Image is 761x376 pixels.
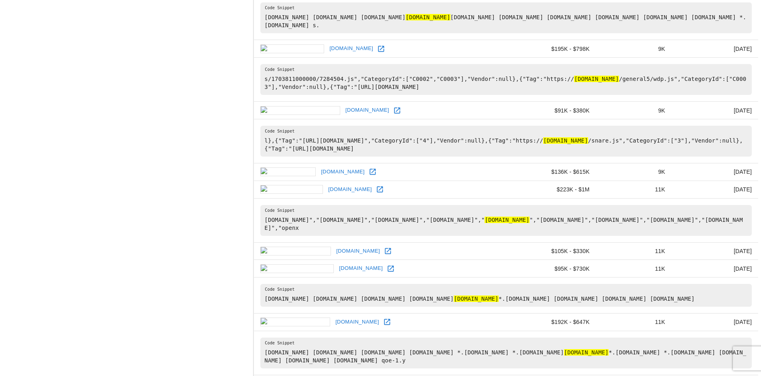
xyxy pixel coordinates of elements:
td: [DATE] [672,40,758,58]
img: petfinder.com icon [260,264,334,273]
td: 11K [596,314,672,331]
td: $192K - $647K [515,314,596,331]
a: [DOMAIN_NAME] [326,183,374,196]
hl: [DOMAIN_NAME] [406,14,451,20]
td: 9K [596,163,672,181]
td: [DATE] [672,260,758,277]
pre: s/1703811000000/7284504.js","CategoryId":["C0002","C0003"],"Vendor":null},{"Tag":"https:// /gener... [260,64,752,95]
a: [DOMAIN_NAME] [334,245,382,257]
hl: [DOMAIN_NAME] [485,217,530,223]
hl: [DOMAIN_NAME] [454,296,499,302]
a: Open sandisk.com in new window [381,316,393,328]
a: [DOMAIN_NAME] [337,262,385,275]
img: ee.co.uk icon [260,167,316,176]
td: [DATE] [672,242,758,260]
td: [DATE] [672,163,758,181]
a: [DOMAIN_NAME] [319,166,367,178]
a: Open avaya.com in new window [375,43,387,55]
img: sandisk.com icon [260,318,330,326]
td: $95K - $730K [515,260,596,277]
td: $136K - $615K [515,163,596,181]
pre: [DOMAIN_NAME]","[DOMAIN_NAME]","[DOMAIN_NAME]","[DOMAIN_NAME]"," ","[DOMAIN_NAME]","[DOMAIN_NAME]... [260,205,752,236]
iframe: Drift Widget Chat Controller [721,319,751,350]
pre: l},{"Tag":"[URL][DOMAIN_NAME]","CategoryId":["4"],"Vendor":null},{"Tag":"https:// /snare.js","Cat... [260,126,752,157]
td: 9K [596,40,672,58]
img: irobot.com icon [260,185,323,194]
a: Open petfinder.com in new window [385,263,397,275]
td: $195K - $798K [515,40,596,58]
img: avaya.com icon [260,44,324,53]
a: Open vodafone.co.uk in new window [391,105,403,117]
hl: [DOMAIN_NAME] [564,349,609,356]
td: $91K - $380K [515,102,596,119]
pre: [DOMAIN_NAME] [DOMAIN_NAME] [DOMAIN_NAME] [DOMAIN_NAME] [DOMAIN_NAME] [DOMAIN_NAME] [DOMAIN_NAME]... [260,2,752,33]
a: [DOMAIN_NAME] [333,316,381,328]
a: [DOMAIN_NAME] [327,42,375,55]
pre: [DOMAIN_NAME] [DOMAIN_NAME] [DOMAIN_NAME] [DOMAIN_NAME] *.[DOMAIN_NAME] [DOMAIN_NAME] [DOMAIN_NAM... [260,284,752,307]
img: lexmark.com icon [260,247,331,255]
td: $223K - $1M [515,181,596,198]
hl: [DOMAIN_NAME] [543,137,588,144]
td: [DATE] [672,102,758,119]
td: [DATE] [672,181,758,198]
td: 9K [596,102,672,119]
td: 11K [596,181,672,198]
a: Open ee.co.uk in new window [367,166,379,178]
a: Open irobot.com in new window [374,183,386,195]
td: $105K - $330K [515,242,596,260]
td: 11K [596,242,672,260]
td: [DATE] [672,314,758,331]
pre: [DOMAIN_NAME] [DOMAIN_NAME] [DOMAIN_NAME] [DOMAIN_NAME] *.[DOMAIN_NAME] *.[DOMAIN_NAME] *.[DOMAIN... [260,338,752,368]
img: vodafone.co.uk icon [260,106,340,115]
a: [DOMAIN_NAME] [343,104,391,117]
hl: [DOMAIN_NAME] [574,76,619,82]
td: 11K [596,260,672,277]
a: Open lexmark.com in new window [382,245,394,257]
